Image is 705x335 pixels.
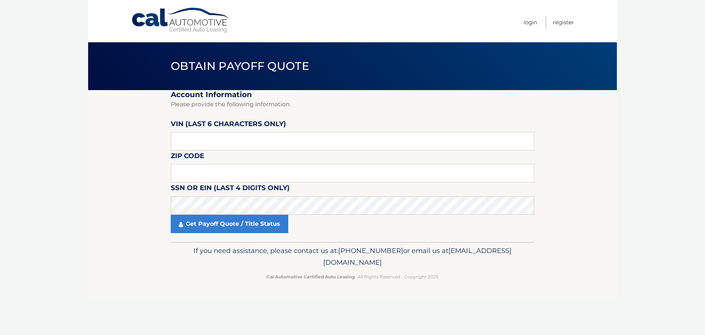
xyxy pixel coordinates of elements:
span: [PHONE_NUMBER] [338,246,403,255]
p: Please provide the following information. [171,99,534,110]
a: Login [524,16,537,28]
a: Cal Automotive [131,7,230,33]
a: Register [553,16,574,28]
p: - All Rights Reserved - Copyright 2025 [176,273,529,281]
label: SSN or EIN (last 4 digits only) [171,182,290,196]
p: If you need assistance, please contact us at: or email us at [176,245,529,268]
label: VIN (last 6 characters only) [171,118,286,132]
a: Get Payoff Quote / Title Status [171,215,288,233]
h2: Account Information [171,90,534,99]
label: Zip Code [171,150,204,164]
span: Obtain Payoff Quote [171,59,309,73]
strong: Cal Automotive Certified Auto Leasing [267,274,355,279]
